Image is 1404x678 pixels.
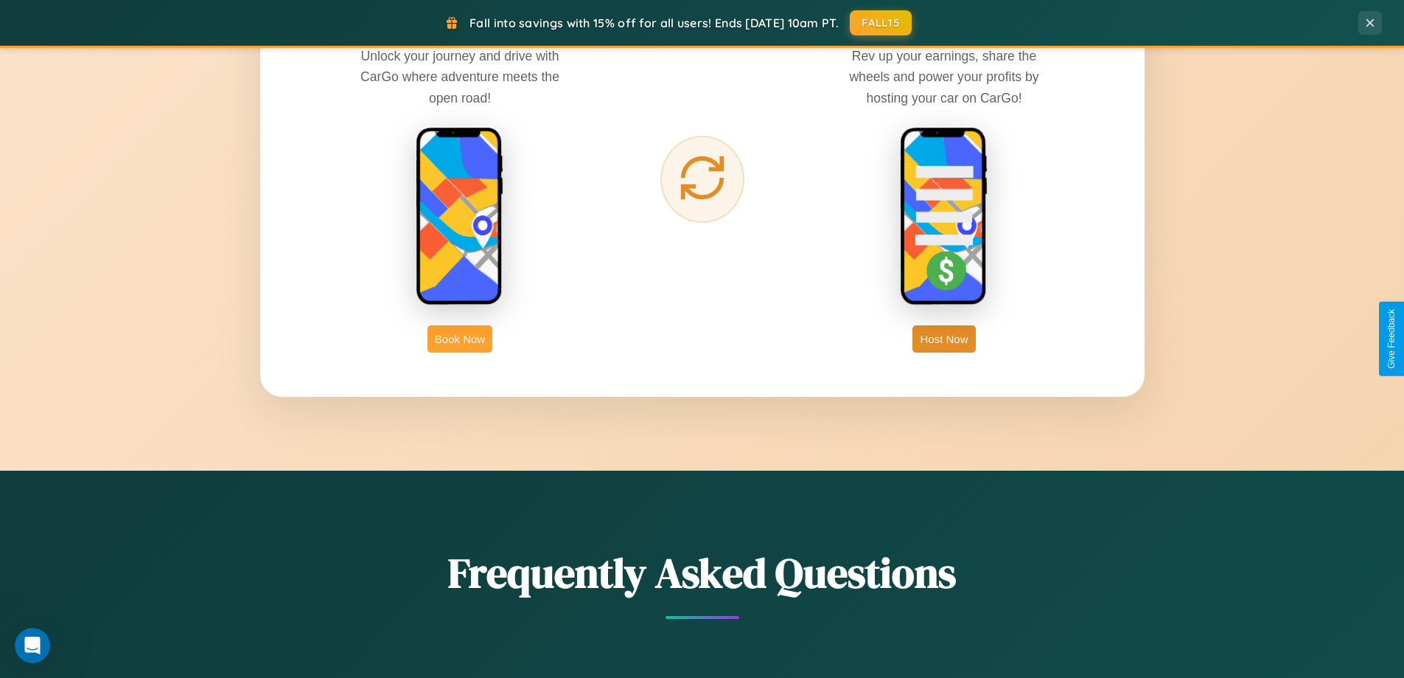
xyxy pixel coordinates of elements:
button: Host Now [912,325,975,353]
button: Book Now [427,325,492,353]
button: FALL15 [850,10,912,35]
div: Give Feedback [1386,309,1397,369]
span: Fall into savings with 15% off for all users! Ends [DATE] 10am PT. [469,15,839,30]
p: Unlock your journey and drive with CarGo where adventure meets the open road! [349,46,570,108]
p: Rev up your earnings, share the wheels and power your profits by hosting your car on CarGo! [834,46,1055,108]
img: rent phone [416,127,504,307]
img: host phone [900,127,988,307]
h2: Frequently Asked Questions [260,544,1145,601]
iframe: Intercom live chat [15,628,50,663]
